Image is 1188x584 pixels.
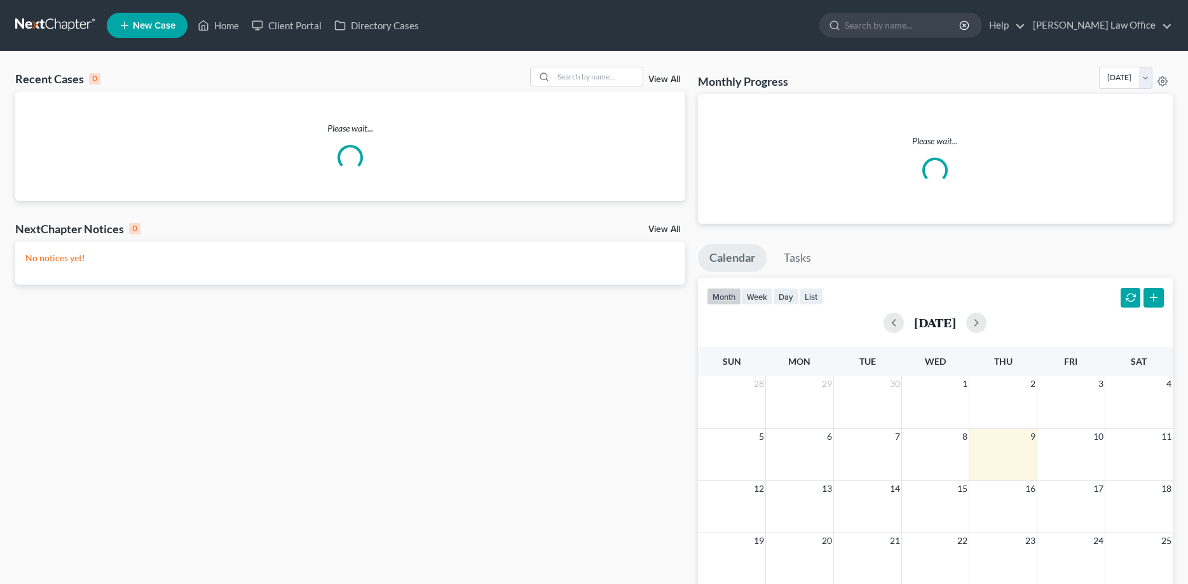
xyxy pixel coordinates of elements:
span: 24 [1092,533,1105,548]
span: 21 [889,533,901,548]
span: 1 [961,376,969,391]
a: Client Portal [245,14,328,37]
span: 18 [1160,481,1173,496]
span: 15 [956,481,969,496]
span: 20 [821,533,833,548]
a: [PERSON_NAME] Law Office [1027,14,1172,37]
span: Sun [723,356,741,367]
h2: [DATE] [914,316,956,329]
a: Help [983,14,1025,37]
button: day [773,288,799,305]
span: Thu [994,356,1013,367]
span: 19 [753,533,765,548]
a: View All [648,75,680,84]
span: New Case [133,21,175,31]
span: 22 [956,533,969,548]
input: Search by name... [845,13,961,37]
span: 25 [1160,533,1173,548]
span: 17 [1092,481,1105,496]
div: NextChapter Notices [15,221,140,236]
a: Tasks [772,244,823,272]
p: Please wait... [15,122,685,135]
span: Mon [788,356,810,367]
span: 7 [894,429,901,444]
div: Recent Cases [15,71,100,86]
span: 8 [961,429,969,444]
span: 14 [889,481,901,496]
span: Fri [1064,356,1077,367]
span: 5 [758,429,765,444]
span: 30 [889,376,901,391]
span: 11 [1160,429,1173,444]
button: month [707,288,741,305]
span: 3 [1097,376,1105,391]
a: View All [648,225,680,234]
span: 6 [826,429,833,444]
span: Sat [1131,356,1147,367]
input: Search by name... [554,67,643,86]
a: Home [191,14,245,37]
span: 28 [753,376,765,391]
span: 10 [1092,429,1105,444]
span: 23 [1024,533,1037,548]
p: Please wait... [708,135,1163,147]
div: 0 [89,73,100,85]
div: 0 [129,223,140,234]
button: list [799,288,823,305]
button: week [741,288,773,305]
h3: Monthly Progress [698,74,788,89]
a: Calendar [698,244,767,272]
span: Wed [925,356,946,367]
span: 13 [821,481,833,496]
p: No notices yet! [25,252,675,264]
span: 2 [1029,376,1037,391]
a: Directory Cases [328,14,425,37]
span: 16 [1024,481,1037,496]
span: Tue [859,356,876,367]
span: 9 [1029,429,1037,444]
span: 29 [821,376,833,391]
span: 12 [753,481,765,496]
span: 4 [1165,376,1173,391]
